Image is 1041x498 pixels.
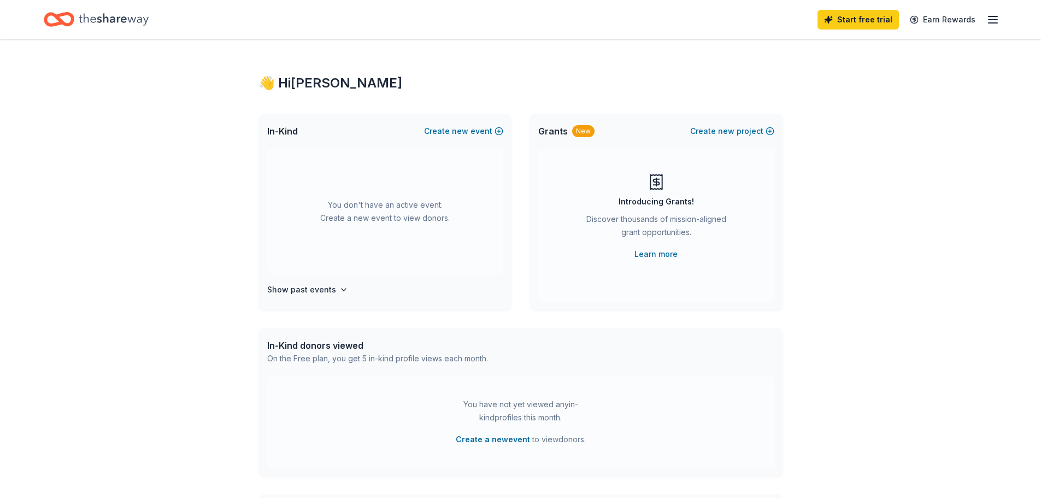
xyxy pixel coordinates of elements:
span: new [452,125,468,138]
a: Home [44,7,149,32]
div: You have not yet viewed any in-kind profiles this month. [452,398,589,424]
div: On the Free plan, you get 5 in-kind profile views each month. [267,352,488,365]
a: Learn more [634,248,678,261]
div: Discover thousands of mission-aligned grant opportunities. [582,213,731,243]
button: Createnewproject [690,125,774,138]
div: In-Kind donors viewed [267,339,488,352]
div: You don't have an active event. Create a new event to view donors. [267,149,503,274]
a: Earn Rewards [903,10,982,30]
div: Introducing Grants! [619,195,694,208]
h4: Show past events [267,283,336,296]
div: 👋 Hi [PERSON_NAME] [258,74,783,92]
span: new [718,125,734,138]
span: to view donors . [456,433,586,446]
button: Show past events [267,283,348,296]
span: In-Kind [267,125,298,138]
div: New [572,125,595,137]
button: Createnewevent [424,125,503,138]
a: Start free trial [817,10,899,30]
button: Create a newevent [456,433,530,446]
span: Grants [538,125,568,138]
